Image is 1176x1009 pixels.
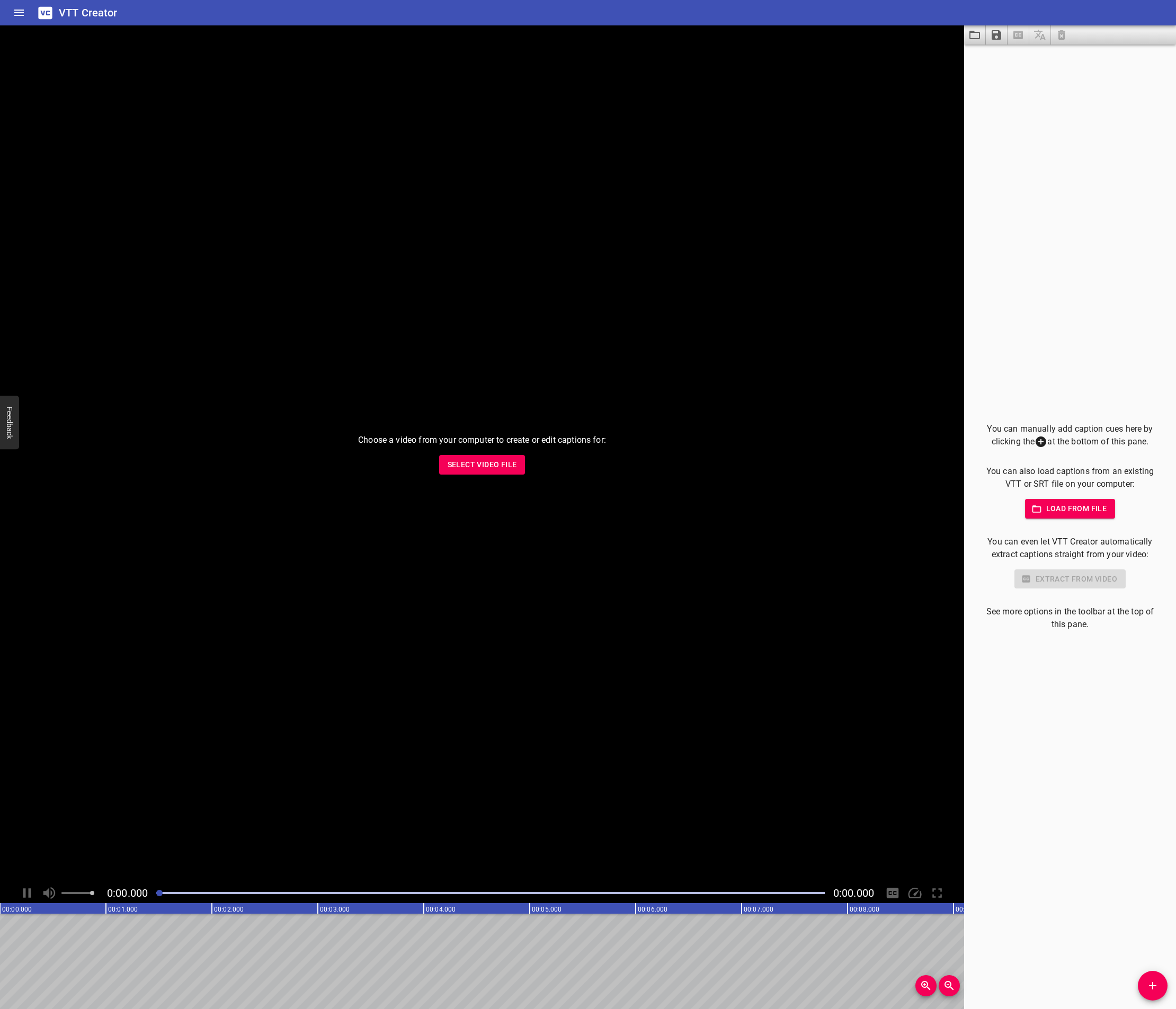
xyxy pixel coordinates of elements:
span: Select Video File [448,458,517,471]
text: 00:01.000 [108,906,138,913]
text: 00:05.000 [532,906,562,913]
svg: Load captions from file [968,29,981,41]
button: Zoom Out [939,975,960,996]
h6: VTT Creator [59,4,118,21]
p: You can also load captions from an existing VTT or SRT file on your computer: [981,465,1159,490]
text: 00:02.000 [214,906,244,913]
text: 00:00.000 [2,906,32,913]
div: Play progress [156,892,825,894]
button: Load captions from file [964,25,986,44]
button: Save captions to file [986,25,1008,44]
text: 00:04.000 [426,906,456,913]
span: Current Time [107,887,148,899]
button: Add Cue [1138,971,1168,1001]
text: 00:06.000 [638,906,667,913]
div: Playback Speed [905,883,925,903]
div: Select a video in the pane to the left to use this feature [981,569,1159,589]
button: Load from file [1025,499,1116,519]
span: Video Duration [833,887,874,899]
text: 00:08.000 [850,906,879,913]
text: 00:09.000 [956,906,985,913]
p: You can even let VTT Creator automatically extract captions straight from your video: [981,535,1159,561]
p: You can manually add caption cues here by clicking the at the bottom of this pane. [981,423,1159,449]
span: Select a video in the pane to the left, then you can automatically extract captions. [1008,25,1029,44]
div: Toggle Full Screen [927,883,947,903]
span: Add some captions below, then you can translate them. [1029,25,1051,44]
button: Select Video File [439,455,525,475]
p: Choose a video from your computer to create or edit captions for: [358,434,606,447]
div: Hide/Show Captions [883,883,903,903]
button: Zoom In [915,975,937,996]
span: Load from file [1034,502,1107,515]
text: 00:07.000 [744,906,773,913]
text: 00:03.000 [320,906,350,913]
svg: Save captions to file [990,29,1003,41]
p: See more options in the toolbar at the top of this pane. [981,605,1159,631]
